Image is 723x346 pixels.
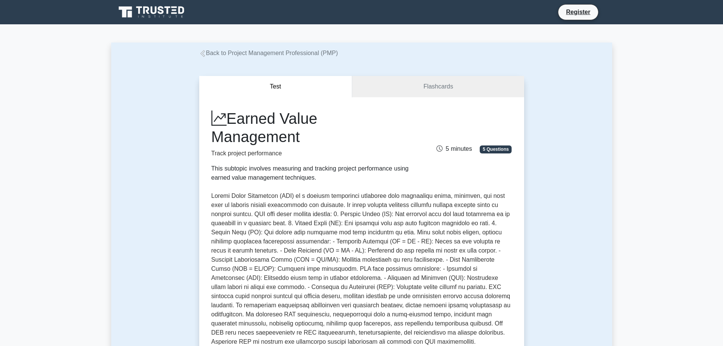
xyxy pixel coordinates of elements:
div: This subtopic involves measuring and tracking project performance using earned value management t... [211,164,409,182]
a: Flashcards [352,76,524,98]
h1: Earned Value Management [211,109,409,146]
a: Back to Project Management Professional (PMP) [199,50,338,56]
a: Register [561,7,595,17]
span: 5 minutes [436,145,472,152]
button: Test [199,76,353,98]
p: Track project performance [211,149,409,158]
span: 5 Questions [480,145,512,153]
